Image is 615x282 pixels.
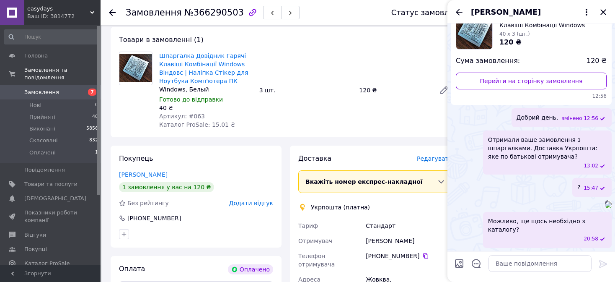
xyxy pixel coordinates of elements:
[27,5,90,13] span: easydays
[229,200,273,206] span: Додати відгук
[24,195,86,202] span: [DEMOGRAPHIC_DATA]
[584,162,598,170] span: 13:02 12.10.2025
[488,217,607,234] span: Можливо, ще щось необхідно з каталогу?
[29,125,55,133] span: Виконані
[159,113,205,120] span: Артикул: #063
[89,137,98,144] span: 832
[119,54,152,82] img: Шпаргалка Довідник Гарячі Клавіші Комбінації Windows Віндовс | Наліпка Стікер для Ноутбука Комп'ю...
[88,89,96,96] span: 7
[159,85,253,94] div: Windows, Белый
[356,84,432,96] div: 120 ₴
[95,149,98,157] span: 1
[24,180,78,188] span: Товари та послуги
[584,185,598,192] span: 15:47 12.10.2025
[577,183,580,192] span: ?
[24,260,70,267] span: Каталог ProSale
[499,38,522,46] span: 120 ₴
[364,233,454,248] div: [PERSON_NAME]
[29,102,41,109] span: Нові
[605,201,612,208] img: 492ff9d3-9d60-4d8f-988d-38b2a3006d8d
[184,8,244,18] span: №366290503
[92,113,98,121] span: 40
[256,84,356,96] div: 3 шт.
[456,73,607,89] a: Перейти на сторінку замовлення
[499,31,530,37] span: 40 x 3 (шт.)
[228,264,273,274] div: Оплачено
[587,56,607,66] span: 120 ₴
[119,36,204,44] span: Товари в замовленні (1)
[471,258,482,269] button: Відкрити шаблони відповідей
[29,137,58,144] span: Скасовані
[159,104,253,112] div: 40 ₴
[364,218,454,233] div: Стандарт
[24,245,47,253] span: Покупці
[298,238,332,244] span: Отримувач
[456,13,492,49] img: 6086427783_w100_h100_shpargalka-spravochnik-goryachie.jpg
[24,209,78,224] span: Показники роботи компанії
[598,7,608,17] button: Закрити
[456,56,520,66] span: Сума замовлення:
[86,125,98,133] span: 5856
[119,171,168,178] a: [PERSON_NAME]
[24,89,59,96] span: Замовлення
[27,13,101,20] div: Ваш ID: 3814772
[305,178,423,185] span: Вкажіть номер експрес-накладної
[109,8,116,17] div: Повернутися назад
[391,8,468,17] div: Статус замовлення
[417,155,452,162] span: Редагувати
[159,121,235,128] span: Каталог ProSale: 15.01 ₴
[127,214,182,222] div: [PHONE_NUMBER]
[517,113,558,122] span: Добрий день.
[24,52,48,60] span: Головна
[584,235,598,243] span: 20:58 12.10.2025
[471,7,592,18] button: [PERSON_NAME]
[436,82,452,99] a: Редагувати
[24,231,46,239] span: Відгуки
[488,136,607,161] span: Отримали ваше замовлення з шпаргалками. Доставка Укрпошта: яке по батькові отримувача?
[24,166,65,174] span: Повідомлення
[159,52,248,84] a: Шпаргалка Довідник Гарячі Клавіші Комбінації Windows Віндовс | Наліпка Стікер для Ноутбука Комп'ю...
[24,66,101,81] span: Замовлення та повідомлення
[366,252,452,260] div: [PHONE_NUMBER]
[127,200,169,206] span: Без рейтингу
[298,154,331,162] span: Доставка
[561,115,584,122] span: змінено
[119,265,145,273] span: Оплата
[298,253,335,268] span: Телефон отримувача
[298,222,318,229] span: Тариф
[309,203,372,211] div: Укрпошта (платна)
[471,7,541,18] span: [PERSON_NAME]
[29,113,55,121] span: Прийняті
[454,7,464,17] button: Назад
[95,102,98,109] span: 0
[159,96,223,103] span: Готово до відправки
[4,29,99,44] input: Пошук
[456,93,607,100] span: 12:56 12.10.2025
[119,154,153,162] span: Покупець
[29,149,56,157] span: Оплачені
[119,182,214,192] div: 1 замовлення у вас на 120 ₴
[126,8,182,18] span: Замовлення
[584,115,598,122] span: 12:56 12.10.2025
